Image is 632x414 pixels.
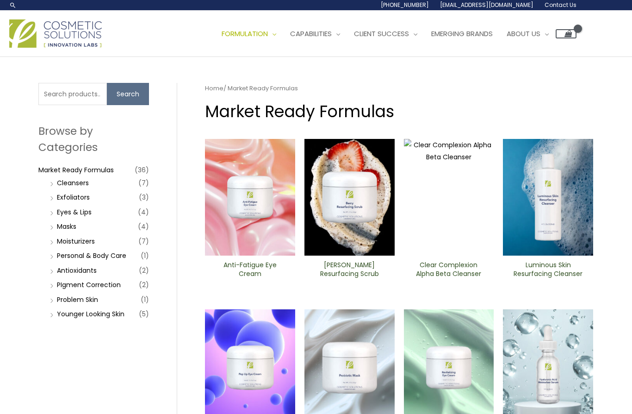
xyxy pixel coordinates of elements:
[205,83,593,94] nav: Breadcrumb
[354,29,409,38] span: Client Success
[290,29,332,38] span: Capabilities
[139,307,149,320] span: (5)
[381,1,429,9] span: [PHONE_NUMBER]
[57,178,89,188] a: Cleansers
[139,264,149,277] span: (2)
[213,261,287,282] a: Anti-Fatigue Eye Cream
[38,165,114,175] a: Market Ready Formulas
[503,139,593,256] img: Luminous Skin Resurfacing ​Cleanser
[404,139,494,256] img: Clear Complexion Alpha Beta ​Cleanser
[424,20,500,48] a: Emerging Brands
[205,84,223,93] a: Home
[556,29,576,38] a: View Shopping Cart, empty
[57,207,92,217] a: Eyes & Lips
[431,29,493,38] span: Emerging Brands
[139,191,149,204] span: (3)
[507,29,540,38] span: About Us
[57,251,126,260] a: Personal & Body Care
[139,278,149,291] span: (2)
[312,261,387,282] a: [PERSON_NAME] Resurfacing Scrub
[9,1,17,9] a: Search icon link
[347,20,424,48] a: Client Success
[411,261,486,282] a: Clear Complexion Alpha Beta ​Cleanser
[312,261,387,278] h2: [PERSON_NAME] Resurfacing Scrub
[57,237,95,246] a: Moisturizers
[138,206,149,219] span: (4)
[57,266,97,275] a: Antioxidants
[141,249,149,262] span: (1)
[304,139,395,256] img: Berry Resurfacing Scrub
[141,293,149,306] span: (1)
[283,20,347,48] a: Capabilities
[213,261,287,278] h2: Anti-Fatigue Eye Cream
[138,220,149,233] span: (4)
[57,309,124,319] a: Younger Looking Skin
[107,83,149,105] button: Search
[215,20,283,48] a: Formulation
[208,20,576,48] nav: Site Navigation
[511,261,585,282] a: Luminous Skin Resurfacing ​Cleanser
[511,261,585,278] h2: Luminous Skin Resurfacing ​Cleanser
[138,235,149,248] span: (7)
[205,100,593,123] h1: Market Ready Formulas
[411,261,486,278] h2: Clear Complexion Alpha Beta ​Cleanser
[57,222,76,231] a: Masks
[138,176,149,189] span: (7)
[57,280,121,289] a: PIgment Correction
[545,1,576,9] span: Contact Us
[500,20,556,48] a: About Us
[135,163,149,176] span: (36)
[222,29,268,38] span: Formulation
[57,295,98,304] a: Problem Skin
[205,139,295,256] img: Anti Fatigue Eye Cream
[9,19,102,48] img: Cosmetic Solutions Logo
[38,83,107,105] input: Search products…
[57,193,90,202] a: Exfoliators
[440,1,533,9] span: [EMAIL_ADDRESS][DOMAIN_NAME]
[38,123,149,155] h2: Browse by Categories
